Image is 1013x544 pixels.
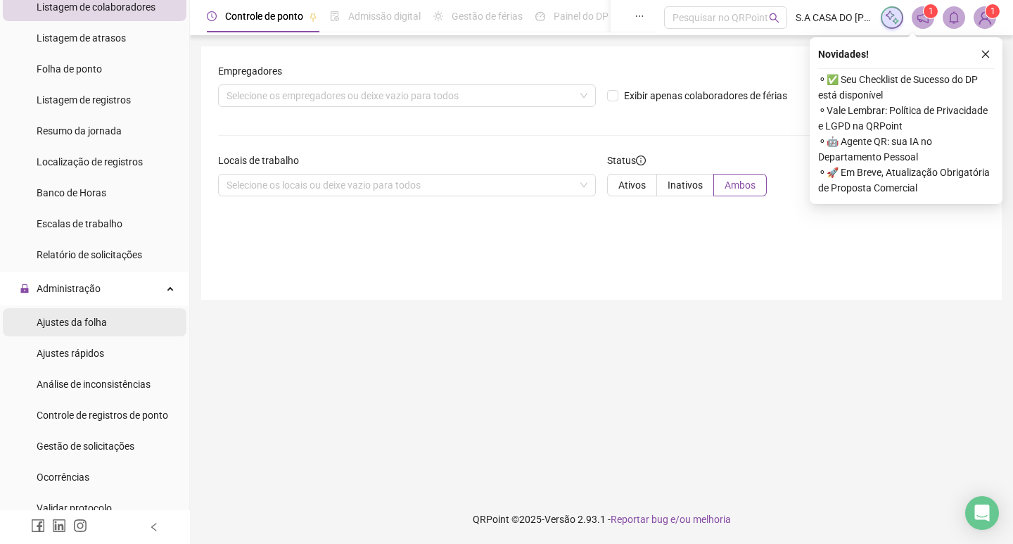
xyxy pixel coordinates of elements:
span: Localização de registros [37,156,143,167]
span: Relatório de solicitações [37,249,142,260]
span: Admissão digital [348,11,421,22]
span: ⚬ ✅ Seu Checklist de Sucesso do DP está disponível [818,72,994,103]
span: Exibir apenas colaboradores de férias [618,88,793,103]
span: Listagem de registros [37,94,131,106]
img: 74198 [974,7,995,28]
span: clock-circle [207,11,217,21]
span: Controle de ponto [225,11,303,22]
span: left [149,522,159,532]
span: Inativos [668,179,703,191]
span: search [769,13,779,23]
span: Listagem de atrasos [37,32,126,44]
span: instagram [73,519,87,533]
span: Resumo da jornada [37,125,122,137]
span: ⚬ 🤖 Agente QR: sua IA no Departamento Pessoal [818,134,994,165]
span: Ambos [725,179,756,191]
span: Escalas de trabalho [37,218,122,229]
sup: 1 [924,4,938,18]
span: Versão [544,514,575,525]
sup: Atualize o seu contato no menu Meus Dados [986,4,1000,18]
span: ⚬ 🚀 Em Breve, Atualização Obrigatória de Proposta Comercial [818,165,994,196]
span: Ocorrências [37,472,89,483]
span: Folha de ponto [37,63,102,75]
span: 1 [990,6,995,16]
span: info-circle [636,156,646,165]
span: S.A CASA DO [PERSON_NAME] [796,10,872,25]
footer: QRPoint © 2025 - 2.93.1 - [190,495,1013,544]
span: Controle de registros de ponto [37,410,168,421]
span: Validar protocolo [37,502,112,514]
span: Banco de Horas [37,187,106,198]
span: sun [433,11,443,21]
img: sparkle-icon.fc2bf0ac1784a2077858766a79e2daf3.svg [884,10,900,25]
span: ⚬ Vale Lembrar: Política de Privacidade e LGPD na QRPoint [818,103,994,134]
span: Ajustes da folha [37,317,107,328]
span: close [981,49,990,59]
span: notification [917,11,929,24]
div: Open Intercom Messenger [965,496,999,530]
span: Administração [37,283,101,294]
span: Ajustes rápidos [37,348,104,359]
span: ellipsis [635,11,644,21]
span: Status [607,153,646,168]
span: linkedin [52,519,66,533]
span: Painel do DP [554,11,609,22]
span: Novidades ! [818,46,869,62]
span: facebook [31,519,45,533]
span: Análise de inconsistências [37,379,151,390]
span: Gestão de solicitações [37,441,134,452]
span: file-done [330,11,340,21]
label: Locais de trabalho [218,153,308,168]
span: Reportar bug e/ou melhoria [611,514,731,525]
span: Listagem de colaboradores [37,1,155,13]
span: 1 [929,6,934,16]
span: Ativos [618,179,646,191]
span: Gestão de férias [452,11,523,22]
span: pushpin [309,13,317,21]
label: Empregadores [218,63,291,79]
span: dashboard [535,11,545,21]
span: bell [948,11,960,24]
span: lock [20,284,30,293]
